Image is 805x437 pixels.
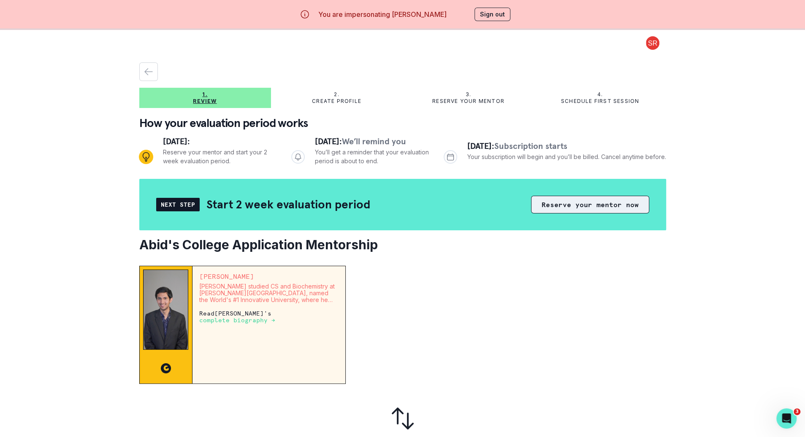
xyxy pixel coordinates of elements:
[474,8,510,21] button: Sign out
[199,316,275,324] a: complete biography →
[467,140,494,151] span: [DATE]:
[432,98,504,105] p: Reserve your mentor
[163,148,278,165] p: Reserve your mentor and start your 2 week evaluation period.
[199,273,339,280] p: [PERSON_NAME]
[466,91,471,98] p: 3.
[531,196,649,213] button: Reserve your mentor now
[161,363,171,373] img: CC image
[139,135,666,179] div: Progress
[199,310,339,324] p: Read [PERSON_NAME] 's
[315,136,342,147] span: [DATE]:
[139,237,666,252] h2: Abid's College Application Mentorship
[318,9,447,19] p: You are impersonating [PERSON_NAME]
[639,36,666,50] button: profile picture
[315,148,430,165] p: You’ll get a reminder that your evaluation period is about to end.
[776,408,797,429] iframe: Intercom live chat
[334,91,339,98] p: 2.
[156,198,200,211] div: Next Step
[202,91,207,98] p: 1.
[597,91,603,98] p: 4.
[312,98,361,105] p: Create profile
[342,136,406,147] span: We’ll remind you
[193,98,217,105] p: Review
[139,115,666,132] p: How your evaluation period works
[143,270,189,350] img: Mentor Image
[494,140,567,151] span: Subscription starts
[206,197,370,212] h2: Start 2 week evaluation period
[163,136,190,147] span: [DATE]:
[794,408,800,415] span: 3
[467,152,666,161] p: Your subscription will begin and you’ll be billed. Cancel anytime before.
[199,283,339,303] p: [PERSON_NAME] studied CS and Biochemistry at [PERSON_NAME][GEOGRAPHIC_DATA], named the World's #1...
[199,317,275,324] p: complete biography →
[561,98,639,105] p: Schedule first session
